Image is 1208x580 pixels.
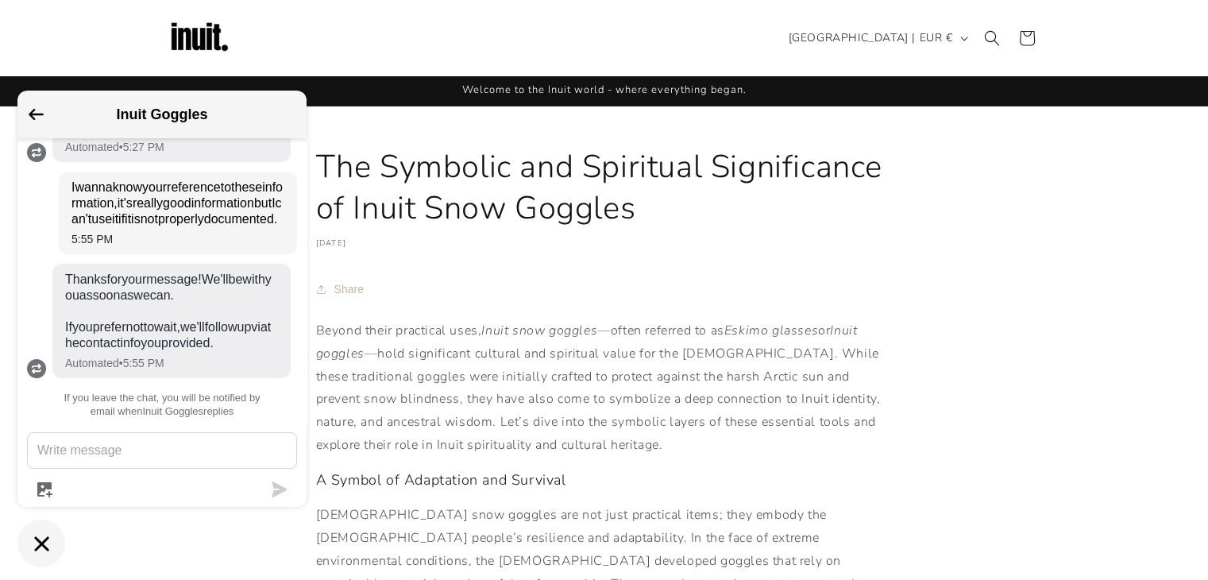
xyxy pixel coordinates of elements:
[316,272,369,307] button: Share
[316,238,347,249] time: [DATE]
[316,471,893,489] h3: A Symbol of Adaptation and Survival
[168,6,231,70] img: Inuit Logo
[779,23,975,53] button: [GEOGRAPHIC_DATA] | EUR €
[724,322,818,339] em: Eskimo glasses
[316,146,893,229] h1: The Symbolic and Spiritual Significance of Inuit Snow Goggles
[481,322,597,339] em: Inuit snow goggles
[13,91,311,567] inbox-online-store-chat: Shopify online store chat
[462,83,747,97] span: Welcome to the Inuit world - where everything began.
[168,75,1041,106] div: Announcement
[316,322,858,362] em: Inuit goggles
[789,29,953,46] span: [GEOGRAPHIC_DATA] | EUR €
[975,21,1009,56] summary: Search
[316,319,893,457] p: Beyond their practical uses, —often referred to as or —hold significant cultural and spiritual va...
